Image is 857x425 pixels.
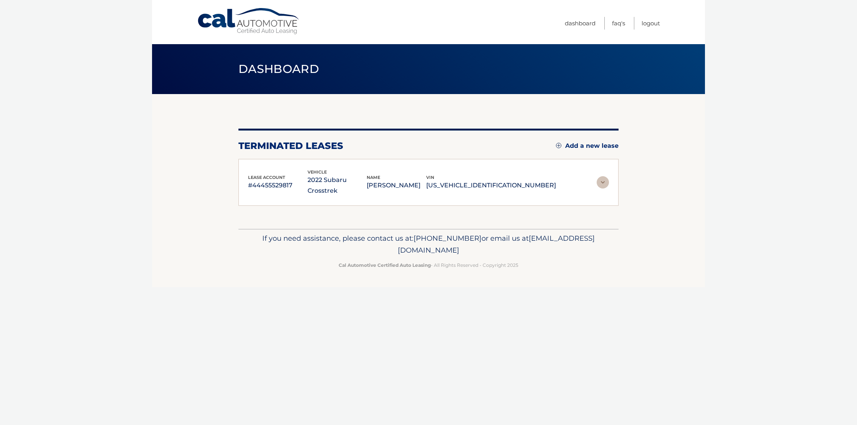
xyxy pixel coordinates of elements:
h2: terminated leases [238,140,343,152]
a: Cal Automotive [197,8,301,35]
p: - All Rights Reserved - Copyright 2025 [243,261,614,269]
a: Dashboard [565,17,596,30]
p: #44455529817 [248,180,308,191]
p: [PERSON_NAME] [367,180,426,191]
span: name [367,175,380,180]
a: FAQ's [612,17,625,30]
img: accordion-rest.svg [597,176,609,189]
span: vin [426,175,434,180]
p: If you need assistance, please contact us at: or email us at [243,232,614,257]
a: Logout [642,17,660,30]
span: vehicle [308,169,327,175]
span: Dashboard [238,62,319,76]
strong: Cal Automotive Certified Auto Leasing [339,262,431,268]
span: [PHONE_NUMBER] [414,234,481,243]
p: [US_VEHICLE_IDENTIFICATION_NUMBER] [426,180,556,191]
span: lease account [248,175,285,180]
p: 2022 Subaru Crosstrek [308,175,367,196]
a: Add a new lease [556,142,619,150]
img: add.svg [556,143,561,148]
